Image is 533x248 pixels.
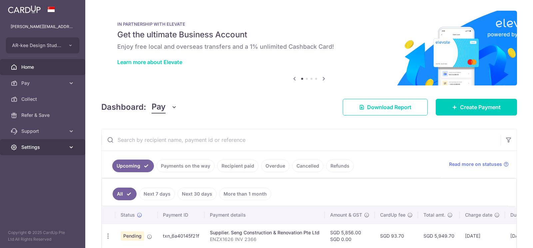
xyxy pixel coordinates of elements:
[510,212,530,218] span: Due date
[375,224,418,248] td: SGD 93.70
[12,42,61,49] span: AR-kee Design Studio Pte Ltd
[121,231,144,241] span: Pending
[121,212,135,218] span: Status
[21,80,65,86] span: Pay
[178,188,217,200] a: Next 30 days
[113,188,137,200] a: All
[158,224,205,248] td: txn_6a40145f21f
[217,160,259,172] a: Recipient paid
[117,43,501,51] h6: Enjoy free local and overseas transfers and a 1% unlimited Cashback Card!
[21,64,65,70] span: Home
[210,229,319,236] div: Supplier. Seng Construction & Renovation Pte Ltd
[460,224,505,248] td: [DATE]
[210,236,319,243] p: ENZX1626 INV 2366
[367,103,411,111] span: Download Report
[326,160,354,172] a: Refunds
[21,144,65,151] span: Settings
[449,161,502,168] span: Read more on statuses
[15,5,29,11] span: Help
[152,101,177,113] button: Pay
[152,101,166,113] span: Pay
[11,23,75,30] p: [PERSON_NAME][EMAIL_ADDRESS][PERSON_NAME][DOMAIN_NAME]
[8,5,41,13] img: CardUp
[436,99,517,115] a: Create Payment
[380,212,405,218] span: CardUp fee
[21,128,65,135] span: Support
[158,206,205,224] th: Payment ID
[449,161,509,168] a: Read more on statuses
[112,160,154,172] a: Upcoming
[292,160,323,172] a: Cancelled
[423,212,445,218] span: Total amt.
[139,188,175,200] a: Next 7 days
[219,188,271,200] a: More than 1 month
[117,21,501,27] p: IN PARTNERSHIP WITH ELEVATE
[102,129,501,151] input: Search by recipient name, payment id or reference
[460,103,501,111] span: Create Payment
[117,59,182,65] a: Learn more about Elevate
[21,96,65,102] span: Collect
[157,160,215,172] a: Payments on the way
[343,99,428,115] a: Download Report
[117,29,501,40] h5: Get the ultimate Business Account
[21,112,65,118] span: Refer & Save
[465,212,492,218] span: Charge date
[418,224,460,248] td: SGD 5,949.70
[261,160,289,172] a: Overdue
[101,11,517,85] img: Renovation banner
[325,224,375,248] td: SGD 5,856.00 SGD 0.00
[205,206,325,224] th: Payment details
[101,101,146,113] h4: Dashboard:
[6,37,79,53] button: AR-kee Design Studio Pte Ltd
[330,212,362,218] span: Amount & GST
